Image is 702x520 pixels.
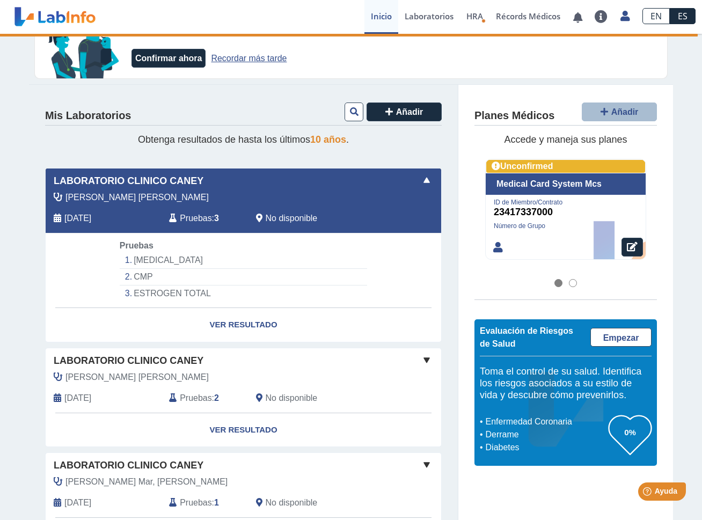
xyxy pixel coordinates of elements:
[138,134,349,145] span: Obtenga resultados de hasta los últimos .
[603,333,639,342] span: Empezar
[214,498,219,507] b: 1
[310,134,346,145] span: 10 años
[606,478,690,508] iframe: Help widget launcher
[46,308,441,342] a: Ver Resultado
[466,11,483,21] span: HRA
[161,392,247,405] div: :
[120,241,153,250] span: Pruebas
[480,366,652,401] h5: Toma el control de su salud. Identifica los riesgos asociados a su estilo de vida y descubre cómo...
[609,426,652,439] h3: 0%
[642,8,670,24] a: EN
[120,252,367,269] li: [MEDICAL_DATA]
[65,475,228,488] span: Fernandez Mar, Maria
[482,441,609,454] li: Diabetes
[582,102,657,121] button: Añadir
[45,109,131,122] h4: Mis Laboratorios
[120,269,367,285] li: CMP
[480,326,573,348] span: Evaluación de Riesgos de Salud
[161,496,247,509] div: :
[396,107,423,116] span: Añadir
[180,392,211,405] span: Pruebas
[120,285,367,302] li: ESTROGEN TOTAL
[590,328,652,347] a: Empezar
[266,392,318,405] span: No disponible
[266,212,318,225] span: No disponible
[474,109,554,122] h4: Planes Médicos
[367,102,442,121] button: Añadir
[64,392,91,405] span: 2025-10-01
[65,191,209,204] span: Vazquez Diaz, Maria
[180,212,211,225] span: Pruebas
[161,212,247,225] div: :
[482,415,609,428] li: Enfermedad Coronaria
[180,496,211,509] span: Pruebas
[54,354,203,368] span: Laboratorio Clinico Caney
[54,458,203,473] span: Laboratorio Clinico Caney
[54,174,203,188] span: Laboratorio Clinico Caney
[482,428,609,441] li: Derrame
[214,393,219,402] b: 2
[131,49,206,68] button: Confirmar ahora
[211,54,287,63] a: Recordar más tarde
[64,496,91,509] span: 2025-09-25
[670,8,696,24] a: ES
[611,107,639,116] span: Añadir
[64,212,91,225] span: 2025-10-02
[214,214,219,223] b: 3
[65,371,209,384] span: Vazquez Diaz, Maria
[504,134,627,145] span: Accede y maneja sus planes
[266,496,318,509] span: No disponible
[131,14,489,36] span: su información clínica muestra que has estado bajo la cubierta de Medical Card System Mcs y Mapfr...
[46,413,441,447] a: Ver Resultado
